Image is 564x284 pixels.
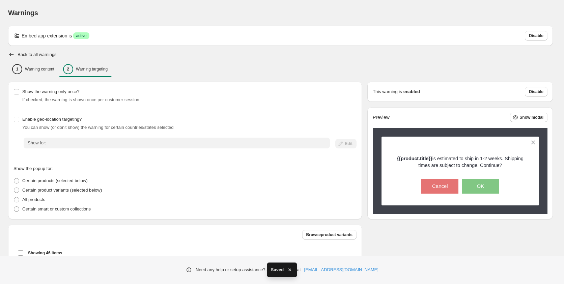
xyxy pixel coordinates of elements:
span: Enable geo-location targeting? [22,117,82,122]
span: You can show (or don't show) the warning for certain countries/states selected [22,125,174,130]
button: 1Warning content [8,62,58,76]
button: OK [462,179,499,194]
a: [EMAIL_ADDRESS][DOMAIN_NAME] [304,266,378,273]
button: Disable [525,87,547,96]
span: Warnings [8,9,38,17]
p: Warning content [25,66,54,72]
button: Show modal [510,113,547,122]
span: active [76,33,86,38]
div: 2 [63,64,73,74]
p: This warning is [373,88,402,95]
p: is estimated to ship in 1-2 weeks. Shipping times are subject to change. Continue? [393,155,527,169]
p: Certain smart or custom collections [22,206,91,212]
div: 1 [12,64,22,74]
h2: Preview [373,115,390,120]
span: Show for: [28,140,46,145]
span: Showing 46 items [28,250,62,256]
span: Saved [271,266,284,273]
span: Disable [529,89,543,94]
button: Browseproduct variants [302,230,357,239]
p: Warning targeting [76,66,108,72]
span: Browse product variants [306,232,352,237]
button: Disable [525,31,547,40]
h2: Back to all warnings [18,52,57,57]
span: Certain products (selected below) [22,178,88,183]
button: 2Warning targeting [59,62,112,76]
span: Show modal [519,115,543,120]
p: Embed app extension is [22,32,72,39]
span: Disable [529,33,543,38]
strong: {{product.title}} [397,156,432,161]
span: Show the popup for: [13,166,53,171]
button: Cancel [421,179,458,194]
span: If checked, the warning is shown once per customer session [22,97,139,102]
span: Certain product variants (selected below) [22,188,102,193]
strong: enabled [403,88,420,95]
span: Show the warning only once? [22,89,80,94]
p: All products [22,196,45,203]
